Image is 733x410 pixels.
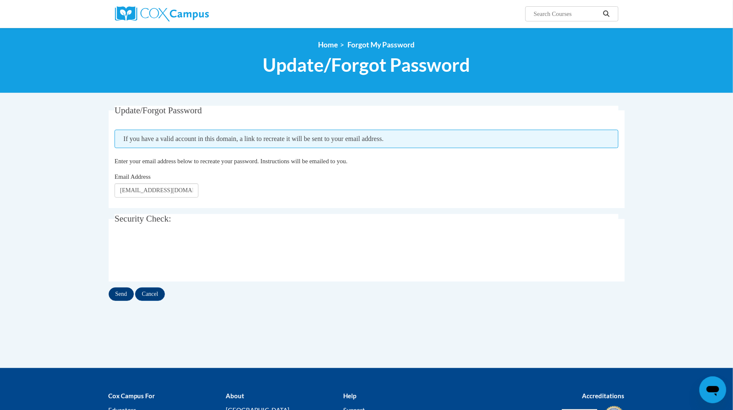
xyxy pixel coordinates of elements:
input: Send [109,287,134,301]
span: If you have a valid account in this domain, a link to recreate it will be sent to your email addr... [115,130,618,148]
b: Cox Campus For [109,392,155,400]
button: Search [600,9,613,19]
input: Cancel [135,287,165,301]
span: Update/Forgot Password [263,54,470,76]
input: Email [115,183,198,198]
iframe: Button to launch messaging window [699,376,726,403]
img: Cox Campus [115,6,209,21]
b: Accreditations [582,392,625,400]
span: Forgot My Password [348,40,415,49]
b: Help [343,392,356,400]
input: Search Courses [533,9,600,19]
iframe: To enrich screen reader interactions, please activate Accessibility in Grammarly extension settings [115,238,242,271]
span: Email Address [115,173,151,180]
span: Security Check: [115,214,171,224]
span: Enter your email address below to recreate your password. Instructions will be emailed to you. [115,158,347,165]
a: Home [318,40,338,49]
a: Cox Campus [115,6,274,21]
b: About [226,392,244,400]
span: Update/Forgot Password [115,105,202,115]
